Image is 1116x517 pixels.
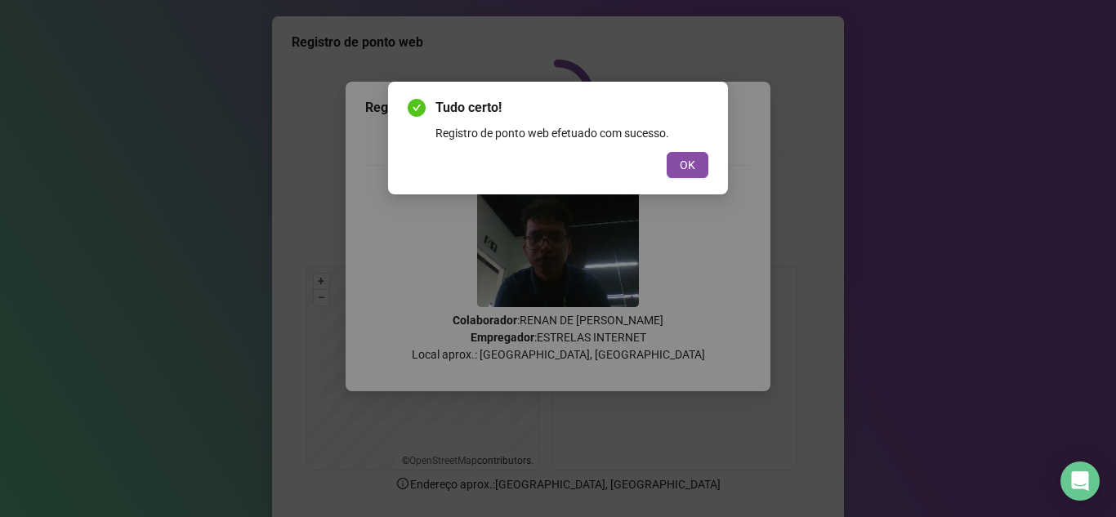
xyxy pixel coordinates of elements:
div: Open Intercom Messenger [1060,461,1100,501]
span: Tudo certo! [435,98,708,118]
span: check-circle [408,99,426,117]
div: Registro de ponto web efetuado com sucesso. [435,124,708,142]
button: OK [667,152,708,178]
span: OK [680,156,695,174]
